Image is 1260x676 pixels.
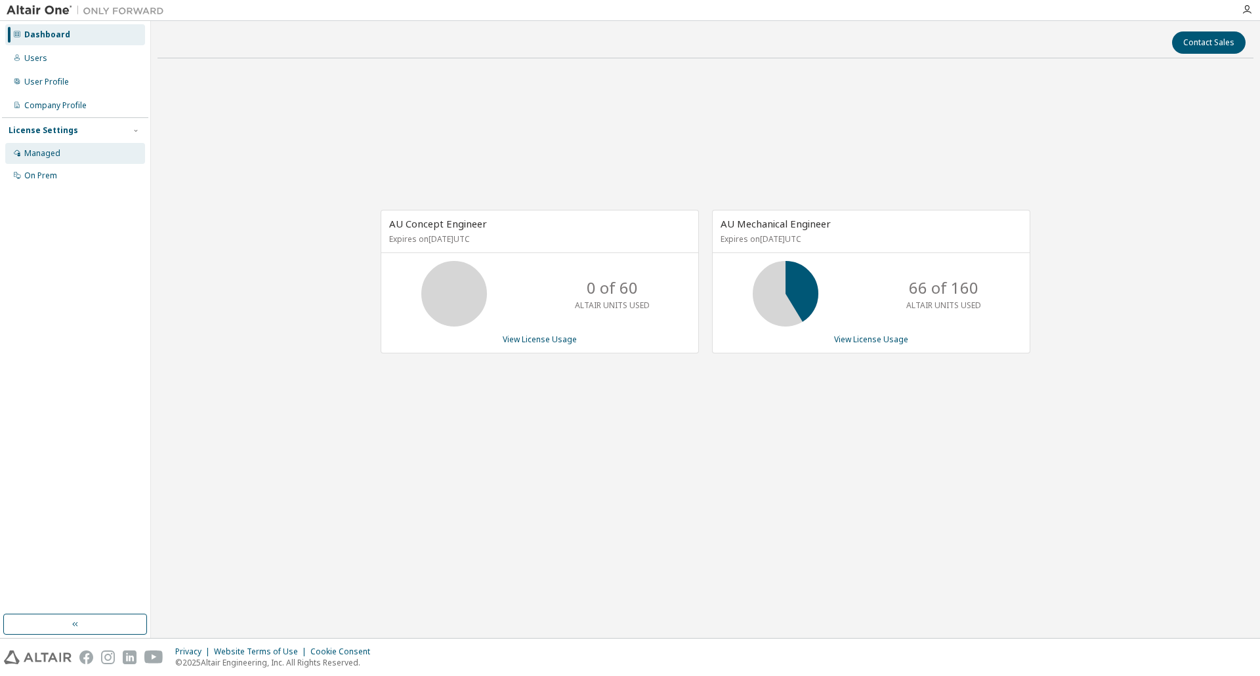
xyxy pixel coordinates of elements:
div: Privacy [175,646,214,657]
p: ALTAIR UNITS USED [906,300,981,311]
a: View License Usage [834,334,908,345]
div: Dashboard [24,30,70,40]
div: On Prem [24,170,57,181]
div: Users [24,53,47,64]
div: Managed [24,148,60,159]
div: License Settings [9,125,78,136]
span: AU Concept Engineer [389,217,487,230]
p: ALTAIR UNITS USED [575,300,650,311]
a: View License Usage [503,334,577,345]
p: Expires on [DATE] UTC [721,233,1018,245]
img: altair_logo.svg [4,650,72,664]
button: Contact Sales [1172,31,1246,54]
div: User Profile [24,77,69,87]
div: Website Terms of Use [214,646,310,657]
div: Company Profile [24,100,87,111]
p: © 2025 Altair Engineering, Inc. All Rights Reserved. [175,657,378,668]
p: 66 of 160 [909,277,978,299]
p: 0 of 60 [587,277,638,299]
div: Cookie Consent [310,646,378,657]
img: instagram.svg [101,650,115,664]
img: Altair One [7,4,171,17]
img: linkedin.svg [123,650,136,664]
p: Expires on [DATE] UTC [389,233,687,245]
img: youtube.svg [144,650,163,664]
img: facebook.svg [79,650,93,664]
span: AU Mechanical Engineer [721,217,831,230]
